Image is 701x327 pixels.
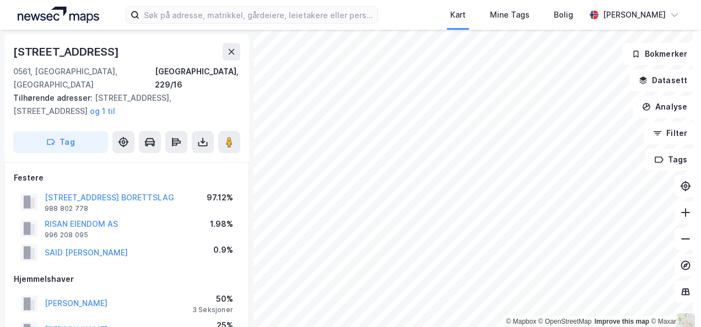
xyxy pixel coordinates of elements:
div: Bolig [554,8,573,21]
a: Improve this map [595,318,649,325]
button: Bokmerker [622,43,697,65]
div: [GEOGRAPHIC_DATA], 229/16 [155,65,240,91]
div: 1.98% [210,217,233,231]
button: Tag [13,131,108,153]
div: Kontrollprogram for chat [646,274,701,327]
div: Kart [450,8,466,21]
button: Datasett [629,69,697,91]
span: Tilhørende adresser: [13,93,95,102]
div: 3 Seksjoner [192,306,233,314]
div: Mine Tags [490,8,530,21]
div: [STREET_ADDRESS], [STREET_ADDRESS] [13,91,231,118]
div: 0561, [GEOGRAPHIC_DATA], [GEOGRAPHIC_DATA] [13,65,155,91]
div: [STREET_ADDRESS] [13,43,121,61]
button: Analyse [633,96,697,118]
input: Søk på adresse, matrikkel, gårdeiere, leietakere eller personer [139,7,377,23]
div: 97.12% [207,191,233,204]
div: 0.9% [213,243,233,257]
button: Filter [644,122,697,144]
img: logo.a4113a55bc3d86da70a041830d287a7e.svg [18,7,99,23]
div: 988 802 778 [45,204,88,213]
div: Hjemmelshaver [14,272,240,286]
a: OpenStreetMap [538,318,592,325]
button: Tags [645,149,697,171]
a: Mapbox [506,318,536,325]
div: 50% [192,292,233,306]
div: 996 208 095 [45,231,88,239]
div: [PERSON_NAME] [603,8,666,21]
div: Festere [14,171,240,184]
iframe: Chat Widget [646,274,701,327]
